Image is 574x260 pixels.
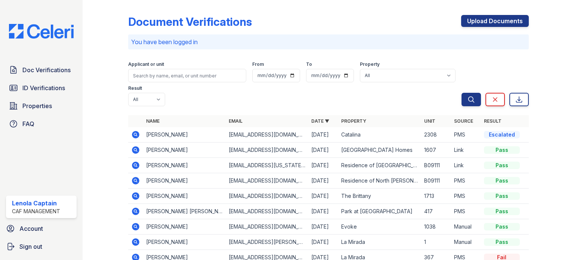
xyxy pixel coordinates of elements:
td: [EMAIL_ADDRESS][DOMAIN_NAME] [226,127,308,143]
td: Residence of North [PERSON_NAME] [338,173,421,189]
td: [DATE] [308,158,338,173]
label: Property [360,61,380,67]
td: Manual [451,235,481,250]
td: [PERSON_NAME] [143,219,226,235]
a: Name [146,118,160,124]
a: Date ▼ [311,118,329,124]
td: [PERSON_NAME] [143,173,226,189]
a: Source [454,118,473,124]
td: La Mirada [338,235,421,250]
td: PMS [451,204,481,219]
td: [DATE] [308,219,338,235]
a: Result [484,118,502,124]
td: [EMAIL_ADDRESS][PERSON_NAME][DOMAIN_NAME] [226,235,308,250]
td: [EMAIL_ADDRESS][DOMAIN_NAME] [226,143,308,158]
img: CE_Logo_Blue-a8612792a0a2168367f1c8372b55b34899dd931a85d93a1a3d3e32e68fde9ad4.png [3,24,80,39]
label: Result [128,85,142,91]
span: Account [19,224,43,233]
input: Search by name, email, or unit number [128,69,246,82]
div: Pass [484,177,520,184]
a: Properties [6,98,77,113]
td: 1713 [421,189,451,204]
a: Unit [424,118,435,124]
div: Pass [484,223,520,230]
a: Sign out [3,239,80,254]
td: [DATE] [308,204,338,219]
a: Upload Documents [461,15,529,27]
td: [GEOGRAPHIC_DATA] Homes [338,143,421,158]
a: Property [341,118,366,124]
td: Evoke [338,219,421,235]
td: [EMAIL_ADDRESS][DOMAIN_NAME] [226,204,308,219]
p: You have been logged in [131,37,526,46]
td: [DATE] [308,235,338,250]
a: FAQ [6,116,77,131]
a: Account [3,221,80,236]
td: 1038 [421,219,451,235]
td: B09111 [421,173,451,189]
div: Pass [484,208,520,215]
label: From [252,61,264,67]
td: [EMAIL_ADDRESS][DOMAIN_NAME] [226,189,308,204]
div: CAF Management [12,208,60,215]
td: Residence of [GEOGRAPHIC_DATA] [338,158,421,173]
div: Pass [484,146,520,154]
div: Lenola Captain [12,199,60,208]
td: [PERSON_NAME] [143,158,226,173]
td: [EMAIL_ADDRESS][DOMAIN_NAME] [226,219,308,235]
td: [DATE] [308,143,338,158]
td: PMS [451,189,481,204]
div: Escalated [484,131,520,138]
td: [DATE] [308,127,338,143]
td: [DATE] [308,173,338,189]
div: Pass [484,238,520,246]
span: FAQ [22,119,34,128]
td: The Brittany [338,189,421,204]
div: Document Verifications [128,15,252,28]
td: [PERSON_NAME] [143,235,226,250]
td: Link [451,143,481,158]
td: Catalina [338,127,421,143]
a: Email [229,118,243,124]
td: 1 [421,235,451,250]
div: Pass [484,192,520,200]
td: 2308 [421,127,451,143]
td: B09111 [421,158,451,173]
span: Properties [22,101,52,110]
td: [PERSON_NAME] [143,127,226,143]
a: Doc Verifications [6,62,77,77]
span: ID Verifications [22,83,65,92]
td: [EMAIL_ADDRESS][US_STATE][DOMAIN_NAME] [226,158,308,173]
label: To [306,61,312,67]
td: [DATE] [308,189,338,204]
td: Manual [451,219,481,235]
span: Sign out [19,242,42,251]
td: 1607 [421,143,451,158]
td: PMS [451,173,481,189]
td: [PERSON_NAME] [PERSON_NAME] [PERSON_NAME] [143,204,226,219]
div: Pass [484,162,520,169]
span: Doc Verifications [22,65,71,74]
td: Link [451,158,481,173]
td: PMS [451,127,481,143]
td: 417 [421,204,451,219]
td: [EMAIL_ADDRESS][DOMAIN_NAME] [226,173,308,189]
label: Applicant or unit [128,61,164,67]
td: Park at [GEOGRAPHIC_DATA] [338,204,421,219]
td: [PERSON_NAME] [143,189,226,204]
a: ID Verifications [6,80,77,95]
td: [PERSON_NAME] [143,143,226,158]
